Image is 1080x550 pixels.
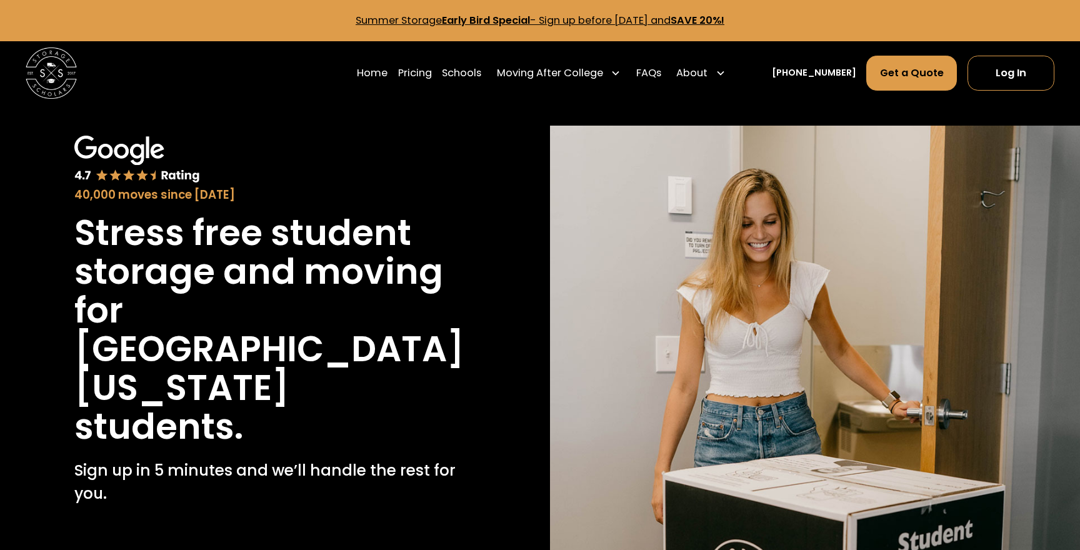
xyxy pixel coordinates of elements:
[74,459,456,506] p: Sign up in 5 minutes and we’ll handle the rest for you.
[442,13,530,27] strong: Early Bird Special
[772,66,856,80] a: [PHONE_NUMBER]
[676,66,707,81] div: About
[357,55,387,91] a: Home
[398,55,432,91] a: Pricing
[967,56,1054,90] a: Log In
[356,13,724,27] a: Summer StorageEarly Bird Special- Sign up before [DATE] andSAVE 20%!
[74,214,456,330] h1: Stress free student storage and moving for
[74,186,456,204] div: 40,000 moves since [DATE]
[491,55,626,91] div: Moving After College
[26,47,77,99] img: Storage Scholars main logo
[866,56,957,90] a: Get a Quote
[671,55,731,91] div: About
[671,13,724,27] strong: SAVE 20%!
[636,55,661,91] a: FAQs
[74,407,243,446] h1: students.
[497,66,603,81] div: Moving After College
[74,330,464,407] h1: [GEOGRAPHIC_DATA][US_STATE]
[74,136,200,184] img: Google 4.7 star rating
[442,55,481,91] a: Schools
